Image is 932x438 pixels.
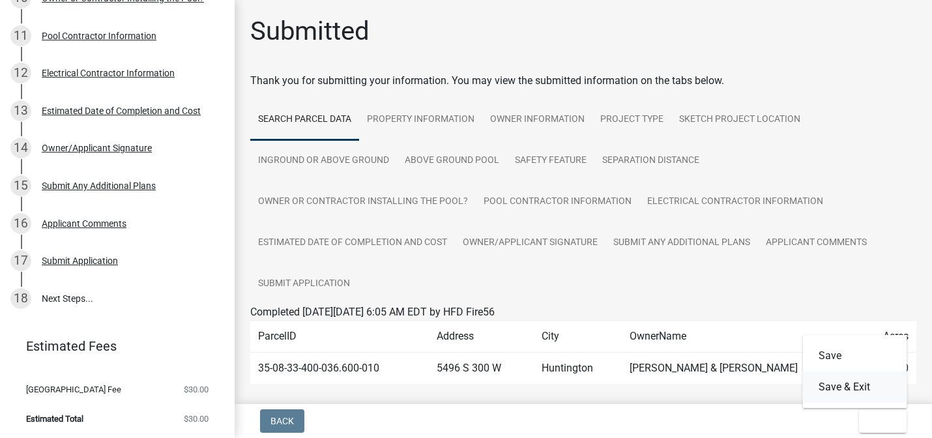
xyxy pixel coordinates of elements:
[429,321,534,353] td: Address
[10,250,31,271] div: 17
[250,353,429,385] td: 35-08-33-400-036.600-010
[10,213,31,234] div: 16
[803,372,907,403] button: Save & Exit
[10,25,31,46] div: 11
[803,335,907,408] div: Exit
[10,288,31,309] div: 18
[671,99,808,141] a: Sketch Project Location
[758,222,875,264] a: Applicant Comments
[10,63,31,83] div: 12
[534,321,622,353] td: City
[622,321,862,353] td: OwnerName
[250,263,358,305] a: Submit Application
[260,409,304,433] button: Back
[250,321,429,353] td: ParcelID
[42,68,175,78] div: Electrical Contractor Information
[862,321,916,353] td: Acres
[859,409,907,433] button: Exit
[250,140,397,182] a: Inground or Above Ground
[803,340,907,372] button: Save
[10,333,214,359] a: Estimated Fees
[10,138,31,158] div: 14
[42,219,126,228] div: Applicant Comments
[534,353,622,385] td: Huntington
[507,140,594,182] a: Safety Feature
[397,140,507,182] a: Above Ground Pool
[605,222,758,264] a: Submit Any Additional Plans
[869,416,888,426] span: Exit
[429,353,534,385] td: 5496 S 300 W
[250,73,916,89] div: Thank you for submitting your information. You may view the submitted information on the tabs below.
[26,385,121,394] span: [GEOGRAPHIC_DATA] Fee
[26,415,83,423] span: Estimated Total
[250,99,359,141] a: Search Parcel Data
[42,31,156,40] div: Pool Contractor Information
[594,140,707,182] a: Separation Distance
[42,106,201,115] div: Estimated Date of Completion and Cost
[250,181,476,223] a: Owner or Contractor Installing the Pool?
[42,143,152,153] div: Owner/Applicant Signature
[622,353,862,385] td: [PERSON_NAME] & [PERSON_NAME]
[359,99,482,141] a: Property Information
[42,256,118,265] div: Submit Application
[184,415,209,423] span: $30.00
[455,222,605,264] a: Owner/Applicant Signature
[639,181,831,223] a: Electrical Contractor Information
[250,16,370,47] h1: Submitted
[10,175,31,196] div: 15
[482,99,592,141] a: Owner Information
[250,306,495,318] span: Completed [DATE][DATE] 6:05 AM EDT by HFD Fire56
[42,181,156,190] div: Submit Any Additional Plans
[184,385,209,394] span: $30.00
[250,222,455,264] a: Estimated Date of Completion and Cost
[270,416,294,426] span: Back
[476,181,639,223] a: Pool Contractor Information
[10,100,31,121] div: 13
[592,99,671,141] a: Project Type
